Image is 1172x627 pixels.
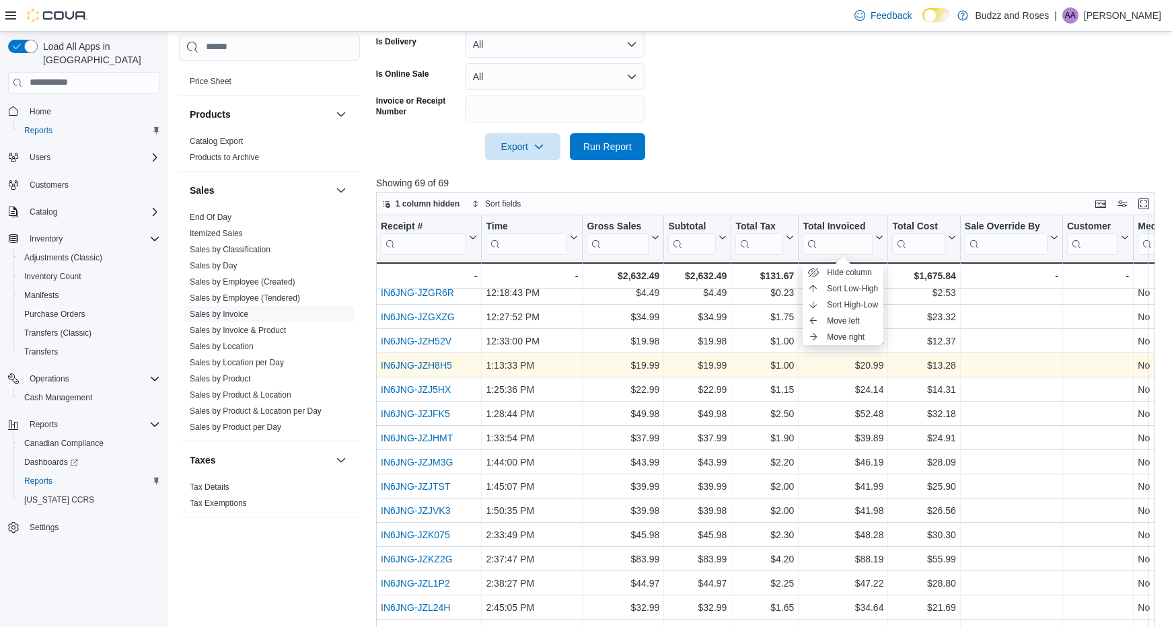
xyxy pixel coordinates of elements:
div: Total Invoiced [803,220,873,254]
div: $4.72 [803,285,883,301]
a: Sales by Product & Location per Day [190,406,322,416]
button: Sort High-Low [803,297,883,313]
div: - [486,268,578,284]
button: Transfers (Classic) [13,324,166,342]
span: Transfers [19,344,160,360]
button: Sale Override By [965,220,1058,254]
span: Cash Management [19,390,160,406]
div: $32.18 [892,406,955,422]
div: Time [486,220,567,233]
div: $49.98 [587,406,659,422]
div: $19.99 [587,357,659,373]
button: Run Report [570,133,645,160]
span: Sales by Product per Day [190,422,281,433]
div: $37.99 [668,430,727,446]
a: Dashboards [19,454,83,470]
span: Manifests [19,287,160,303]
a: IN6JNG-JZKZ2G [381,554,453,564]
a: Sales by Product per Day [190,422,281,432]
div: $41.99 [803,478,883,494]
span: Purchase Orders [19,306,160,322]
span: Inventory [30,233,63,244]
span: Settings [24,519,160,536]
label: Is Online Sale [376,69,429,79]
a: Adjustments (Classic) [19,250,108,266]
span: [US_STATE] CCRS [24,494,94,505]
span: Home [24,103,160,120]
div: 1:44:00 PM [486,454,578,470]
div: $37.99 [587,430,659,446]
div: $19.99 [668,357,727,373]
button: Customers [3,175,166,194]
button: Cash Management [13,388,166,407]
div: $39.99 [587,478,659,494]
button: Hide column [803,264,883,281]
span: Cash Management [24,392,92,403]
div: $23.32 [892,309,955,325]
button: Catalog [3,202,166,221]
span: Products to Archive [190,152,259,163]
div: - [965,268,1058,284]
a: IN6JNG-JZJFK5 [381,408,450,419]
a: Products to Archive [190,153,259,162]
span: Users [24,149,160,165]
div: $14.31 [892,381,955,398]
span: Itemized Sales [190,228,243,239]
div: Total Cost [892,220,945,233]
div: $1.00 [735,333,794,349]
div: $22.99 [668,381,727,398]
a: Sales by Product & Location [190,390,291,400]
div: Gross Sales [587,220,649,254]
span: Adjustments (Classic) [24,252,102,263]
a: Transfers [19,344,63,360]
a: IN6JNG-JZL24H [381,602,450,613]
div: $4.49 [668,285,727,301]
a: Sales by Day [190,261,237,270]
a: IN6JNG-JZJ5HX [381,384,451,395]
button: Total Invoiced [803,220,883,254]
div: Total Tax [735,220,783,233]
a: IN6JNG-JZJTST [381,481,450,492]
div: $1.90 [735,430,794,446]
button: Inventory [24,231,68,247]
div: 1:28:44 PM [486,406,578,422]
h3: Products [190,108,231,121]
span: Tax Exemptions [190,498,247,509]
div: 1:33:54 PM [486,430,578,446]
span: Canadian Compliance [19,435,160,451]
button: Reports [13,472,166,490]
div: $19.98 [587,333,659,349]
a: Cash Management [19,390,98,406]
button: Products [190,108,330,121]
a: Manifests [19,287,64,303]
div: 12:33:00 PM [486,333,578,349]
div: $1.15 [735,381,794,398]
a: Tax Details [190,482,229,492]
span: Users [30,152,50,163]
div: $39.98 [668,503,727,519]
a: Tax Exemptions [190,499,247,508]
div: $2.53 [892,285,955,301]
a: IN6JNG-JZJM3G [381,457,453,468]
div: Time [486,220,567,254]
a: Inventory Count [19,268,87,285]
a: Sales by Product [190,374,251,383]
span: Canadian Compliance [24,438,104,449]
div: 12:18:43 PM [486,285,578,301]
span: Reports [24,476,52,486]
p: Showing 69 of 69 [376,176,1163,190]
span: Operations [24,371,160,387]
span: Transfers (Classic) [24,328,91,338]
div: $34.99 [668,309,727,325]
div: 2:37:47 PM [486,551,578,567]
button: Manifests [13,286,166,305]
a: IN6JNG-JZK075 [381,529,450,540]
span: Inventory [24,231,160,247]
span: AA [1065,7,1076,24]
span: Catalog [30,207,57,217]
a: Sales by Location [190,342,254,351]
button: Taxes [333,452,349,468]
span: Sales by Employee (Tendered) [190,293,300,303]
span: Sales by Location [190,341,254,352]
a: Home [24,104,57,120]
